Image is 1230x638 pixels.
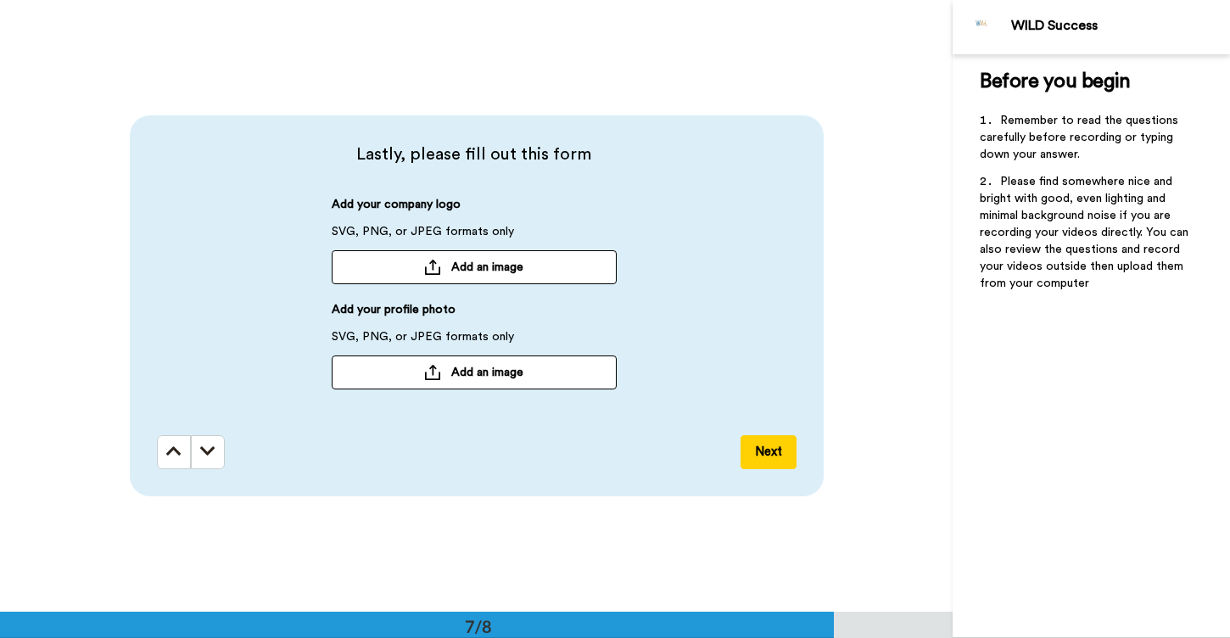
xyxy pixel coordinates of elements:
button: Add an image [332,355,617,389]
span: Please find somewhere nice and bright with good, even lighting and minimal background noise if yo... [980,176,1192,289]
span: Add an image [451,364,523,381]
div: 7/8 [438,614,519,638]
span: SVG, PNG, or JPEG formats only [332,223,514,250]
div: WILD Success [1011,18,1229,34]
button: Next [741,435,797,469]
span: SVG, PNG, or JPEG formats only [332,328,514,355]
span: Before you begin [980,71,1130,92]
img: Profile Image [962,7,1003,48]
span: Add your profile photo [332,301,456,328]
span: Add an image [451,259,523,276]
span: Add your company logo [332,196,461,223]
button: Add an image [332,250,617,284]
span: Lastly, please fill out this form [157,143,791,166]
span: Remember to read the questions carefully before recording or typing down your answer. [980,115,1182,160]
